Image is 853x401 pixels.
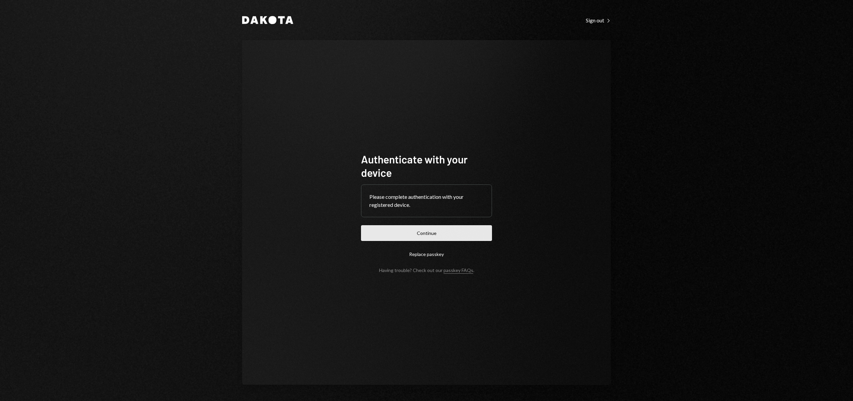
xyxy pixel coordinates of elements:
button: Continue [361,225,492,241]
h1: Authenticate with your device [361,152,492,179]
div: Please complete authentication with your registered device. [369,193,484,209]
a: Sign out [586,16,611,24]
a: passkey FAQs [444,267,473,274]
div: Sign out [586,17,611,24]
button: Replace passkey [361,246,492,262]
div: Having trouble? Check out our . [379,267,474,273]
